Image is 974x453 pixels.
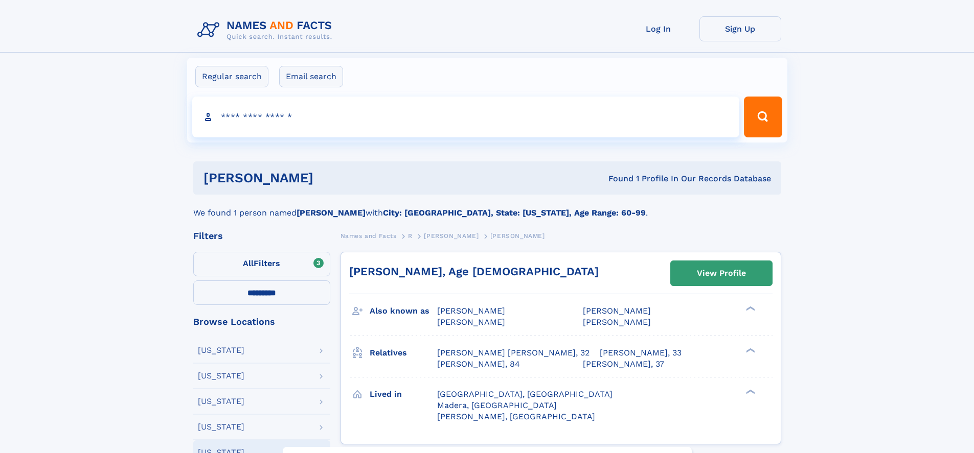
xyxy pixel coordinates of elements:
[600,347,682,359] a: [PERSON_NAME], 33
[743,347,756,353] div: ❯
[437,389,613,399] span: [GEOGRAPHIC_DATA], [GEOGRAPHIC_DATA]
[743,305,756,312] div: ❯
[437,359,520,370] a: [PERSON_NAME], 84
[370,386,437,403] h3: Lived in
[243,258,254,268] span: All
[618,16,699,41] a: Log In
[490,232,545,240] span: [PERSON_NAME]
[193,252,330,276] label: Filters
[383,208,646,218] b: City: [GEOGRAPHIC_DATA], State: [US_STATE], Age Range: 60-99
[744,97,782,137] button: Search Button
[408,232,413,240] span: R
[349,265,599,278] a: [PERSON_NAME], Age [DEMOGRAPHIC_DATA]
[193,317,330,326] div: Browse Locations
[408,229,413,242] a: R
[198,423,244,431] div: [US_STATE]
[370,302,437,320] h3: Also known as
[198,397,244,406] div: [US_STATE]
[203,172,461,184] h1: [PERSON_NAME]
[297,208,366,218] b: [PERSON_NAME]
[743,388,756,395] div: ❯
[671,261,772,285] a: View Profile
[198,346,244,354] div: [US_STATE]
[437,412,595,421] span: [PERSON_NAME], [GEOGRAPHIC_DATA]
[341,229,397,242] a: Names and Facts
[583,359,664,370] a: [PERSON_NAME], 37
[437,347,590,359] a: [PERSON_NAME] [PERSON_NAME], 32
[192,97,740,137] input: search input
[370,344,437,362] h3: Relatives
[424,232,479,240] span: [PERSON_NAME]
[424,229,479,242] a: [PERSON_NAME]
[583,306,651,316] span: [PERSON_NAME]
[198,372,244,380] div: [US_STATE]
[461,173,771,184] div: Found 1 Profile In Our Records Database
[193,195,781,219] div: We found 1 person named with .
[437,306,505,316] span: [PERSON_NAME]
[583,317,651,327] span: [PERSON_NAME]
[437,400,557,410] span: Madera, [GEOGRAPHIC_DATA]
[437,317,505,327] span: [PERSON_NAME]
[193,231,330,241] div: Filters
[193,16,341,44] img: Logo Names and Facts
[195,66,268,87] label: Regular search
[697,261,746,285] div: View Profile
[699,16,781,41] a: Sign Up
[279,66,343,87] label: Email search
